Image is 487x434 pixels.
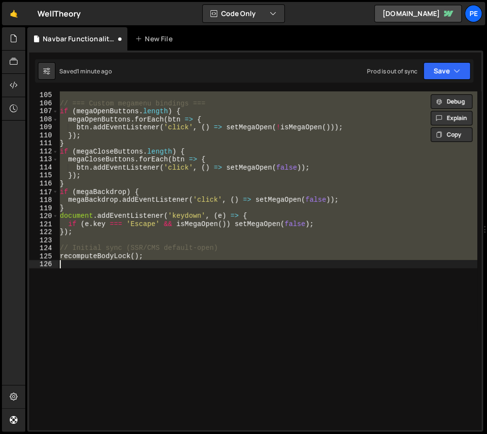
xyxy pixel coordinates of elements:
a: [DOMAIN_NAME] [374,5,462,22]
div: New File [135,34,176,44]
div: 119 [29,204,58,212]
div: Saved [59,67,112,75]
div: WellTheory [37,8,81,19]
div: 120 [29,212,58,220]
div: 117 [29,188,58,196]
div: Prod is out of sync [367,67,417,75]
div: 111 [29,139,58,148]
div: 1 minute ago [77,67,112,75]
div: 122 [29,228,58,236]
div: 116 [29,180,58,188]
button: Debug [431,94,472,109]
div: 115 [29,172,58,180]
div: 125 [29,252,58,260]
div: 108 [29,116,58,124]
div: 109 [29,123,58,132]
button: Explain [431,111,472,125]
div: 106 [29,100,58,108]
div: 107 [29,107,58,116]
a: Pe [465,5,482,22]
button: Copy [431,127,472,142]
div: 123 [29,236,58,244]
button: Code Only [203,5,284,22]
div: 118 [29,196,58,204]
div: 126 [29,260,58,268]
div: 110 [29,132,58,140]
a: 🤙 [2,2,26,25]
div: 113 [29,156,58,164]
button: Save [423,62,470,80]
div: 121 [29,220,58,228]
div: 105 [29,91,58,100]
div: Navbar Functionality.js [43,34,116,44]
div: 124 [29,244,58,252]
div: 114 [29,164,58,172]
div: 112 [29,148,58,156]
